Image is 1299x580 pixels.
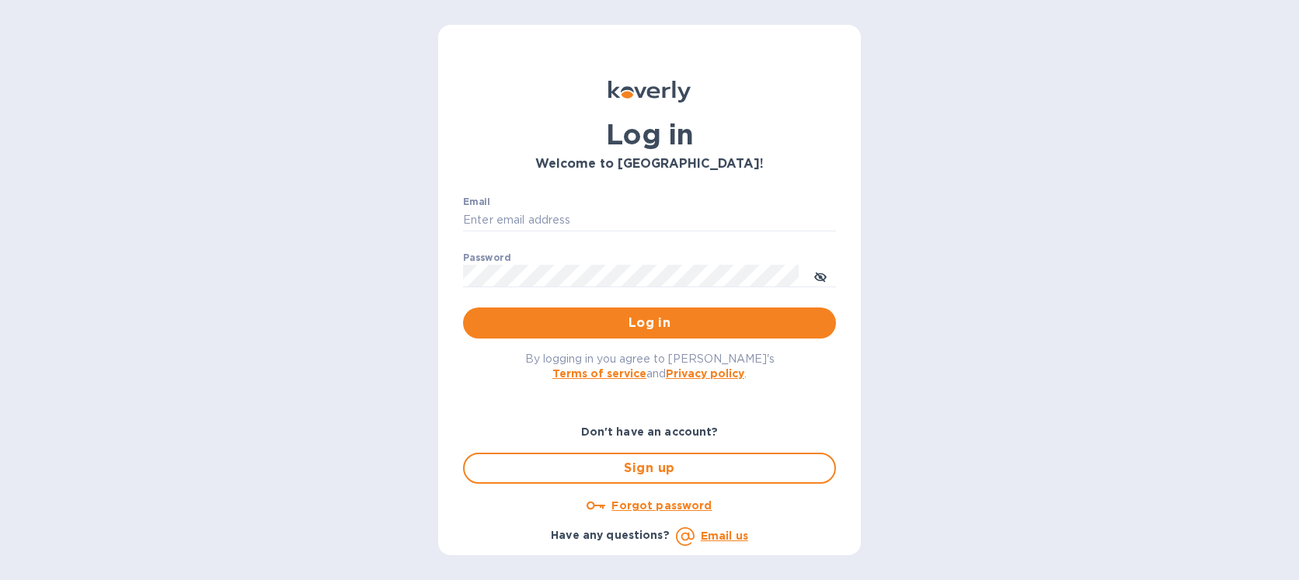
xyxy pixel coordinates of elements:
[463,209,836,232] input: Enter email address
[805,260,836,291] button: toggle password visibility
[551,529,670,541] b: Have any questions?
[525,353,775,380] span: By logging in you agree to [PERSON_NAME]'s and .
[608,81,691,102] img: Koverly
[581,425,719,438] b: Don't have an account?
[463,157,836,172] h3: Welcome to [GEOGRAPHIC_DATA]!
[463,118,836,151] h1: Log in
[475,314,824,332] span: Log in
[552,367,646,380] a: Terms of service
[463,453,836,484] button: Sign up
[701,530,748,542] a: Email us
[463,307,836,339] button: Log in
[463,253,510,262] label: Password
[666,367,744,380] a: Privacy policy
[463,197,490,207] label: Email
[611,499,712,512] u: Forgot password
[477,459,822,478] span: Sign up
